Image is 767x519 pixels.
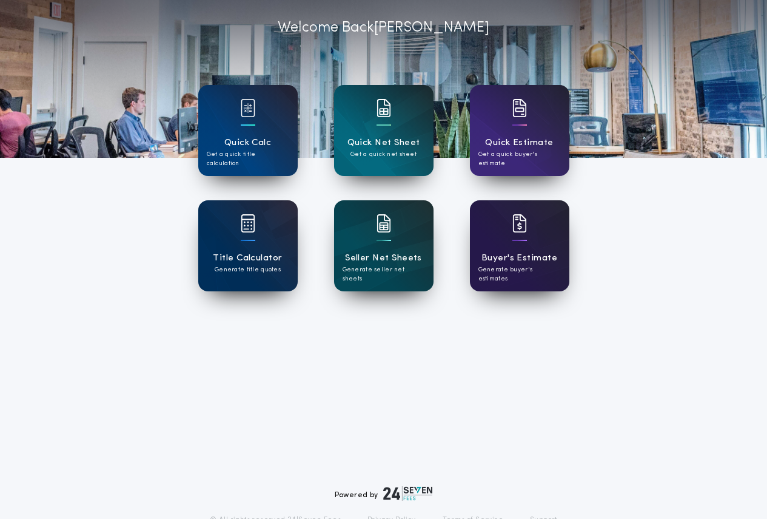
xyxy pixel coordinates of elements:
h1: Title Calculator [213,251,282,265]
a: card iconTitle CalculatorGenerate title quotes [198,200,298,291]
img: logo [383,486,433,501]
a: card iconQuick CalcGet a quick title calculation [198,85,298,176]
h1: Buyer's Estimate [481,251,557,265]
a: card iconBuyer's EstimateGenerate buyer's estimates [470,200,569,291]
h1: Quick Estimate [485,136,554,150]
img: card icon [377,99,391,117]
h1: Seller Net Sheets [345,251,422,265]
img: card icon [241,214,255,232]
div: Powered by [335,486,433,501]
a: card iconQuick EstimateGet a quick buyer's estimate [470,85,569,176]
h1: Quick Net Sheet [347,136,420,150]
p: Get a quick net sheet [350,150,417,159]
img: card icon [512,214,527,232]
img: card icon [377,214,391,232]
a: card iconSeller Net SheetsGenerate seller net sheets [334,200,434,291]
a: card iconQuick Net SheetGet a quick net sheet [334,85,434,176]
p: Generate buyer's estimates [478,265,561,283]
h1: Quick Calc [224,136,272,150]
p: Welcome Back [PERSON_NAME] [278,17,489,39]
img: card icon [512,99,527,117]
p: Get a quick title calculation [207,150,289,168]
p: Generate seller net sheets [343,265,425,283]
img: card icon [241,99,255,117]
p: Get a quick buyer's estimate [478,150,561,168]
p: Generate title quotes [215,265,281,274]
